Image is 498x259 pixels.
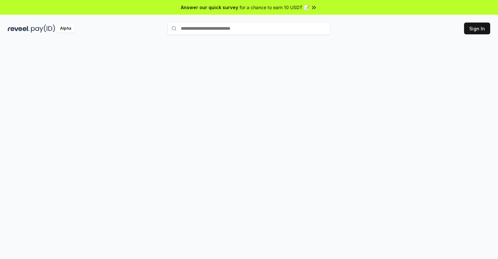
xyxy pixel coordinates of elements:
[56,24,75,33] div: Alpha
[240,4,309,11] span: for a chance to earn 10 USDT 📝
[8,24,30,33] img: reveel_dark
[181,4,238,11] span: Answer our quick survey
[464,23,490,34] button: Sign In
[31,24,55,33] img: pay_id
